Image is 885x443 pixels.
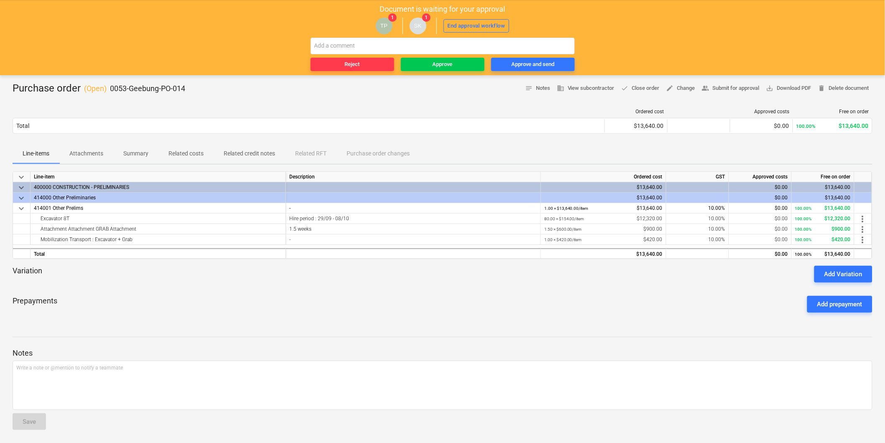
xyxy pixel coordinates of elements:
div: 414000 Other Preliminaries [34,193,282,203]
span: Change [666,84,695,93]
button: Approve and send [491,58,575,71]
div: $0.00 [732,193,788,203]
button: Notes [522,82,553,95]
div: 400000 CONSTRUCTION - PRELIMINARIES [34,182,282,192]
button: Approve [401,58,485,71]
button: Delete document [815,82,872,95]
div: Total [31,248,286,259]
span: keyboard_arrow_down [16,204,26,214]
div: Total [16,122,29,129]
small: 100.00% [795,252,812,257]
div: - [289,203,537,214]
span: keyboard_arrow_down [16,193,26,203]
button: Add prepayment [807,296,872,313]
div: $420.00 [544,234,663,245]
p: 0053-Geebung-PO-014 [110,84,185,94]
div: Approve and send [511,60,554,69]
iframe: Chat Widget [843,403,885,443]
span: 1 [422,13,431,22]
div: Add Variation [824,269,862,280]
span: SK [414,23,422,29]
p: Line-items [23,149,49,158]
span: keyboard_arrow_down [16,183,26,193]
button: View subcontractor [553,82,618,95]
div: $12,320.00 [544,214,663,224]
div: Free on order [796,109,869,115]
div: $0.00 [732,249,788,260]
span: notes [525,84,533,92]
button: Close order [618,82,663,95]
div: Excavator 8T [34,214,282,224]
span: save_alt [766,84,774,92]
div: $420.00 [795,234,851,245]
small: 100.00% [795,216,812,221]
p: Related credit notes [224,149,275,158]
div: Approved costs [734,109,790,115]
div: $13,640.00 [544,249,663,260]
div: 1.5 weeks [289,224,537,234]
div: Description [286,172,541,182]
small: 1.00 × $13,640.00 / item [544,206,589,211]
div: 10.00% [666,234,729,245]
div: $13,640.00 [795,193,851,203]
button: Add Variation [814,266,872,283]
div: $13,640.00 [795,203,851,214]
div: $0.00 [732,214,788,224]
p: Attachments [69,149,103,158]
span: Download PDF [766,84,811,93]
div: $900.00 [544,224,663,234]
span: edit [666,84,674,92]
div: Ordered cost [541,172,666,182]
div: Mobilization Transport : Excavator + Grab [34,234,282,244]
div: Purchase order [13,82,185,95]
button: End approval workflow [444,19,510,33]
div: 10.00% [666,203,729,214]
div: $0.00 [732,182,788,193]
div: Sean Keane [410,18,426,34]
small: 100.00% [795,206,812,211]
div: Hire period : 29/09 - 08/10 [289,214,537,224]
span: more_vert [858,235,868,245]
div: $13,640.00 [795,249,851,260]
span: more_vert [858,214,868,224]
small: 80.00 × $154.00 / item [544,216,584,221]
div: Approve [433,60,453,69]
div: Attachment Attachment GRAB Attachment [34,224,282,234]
div: $0.00 [732,203,788,214]
span: Submit for approval [702,84,760,93]
div: Reject [345,60,360,69]
p: Related costs [168,149,204,158]
span: TP [380,23,388,29]
div: 10.00% [666,214,729,224]
button: Reject [311,58,394,71]
div: 10.00% [666,224,729,234]
small: 1.00 × $420.00 / item [544,237,582,242]
span: done [621,84,629,92]
div: Ordered cost [608,109,664,115]
p: ( Open ) [84,84,107,94]
div: Add prepayment [817,299,862,310]
small: 1.50 × $600.00 / item [544,227,582,232]
div: $900.00 [795,224,851,234]
div: $0.00 [732,234,788,245]
p: Variation [13,266,42,283]
span: business [557,84,564,92]
span: Close order [621,84,660,93]
p: Summary [123,149,148,158]
div: $13,640.00 [796,122,869,129]
span: keyboard_arrow_down [16,172,26,182]
div: $0.00 [732,224,788,234]
p: Document is waiting for your approval [380,4,505,14]
div: $13,640.00 [544,182,663,193]
p: Notes [13,348,872,358]
span: View subcontractor [557,84,615,93]
div: - [289,234,537,245]
span: people_alt [702,84,709,92]
small: 100.00% [795,237,812,242]
div: GST [666,172,729,182]
div: $13,640.00 [608,122,664,129]
div: $12,320.00 [795,214,851,224]
p: Prepayments [13,296,57,313]
button: Submit for approval [699,82,763,95]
